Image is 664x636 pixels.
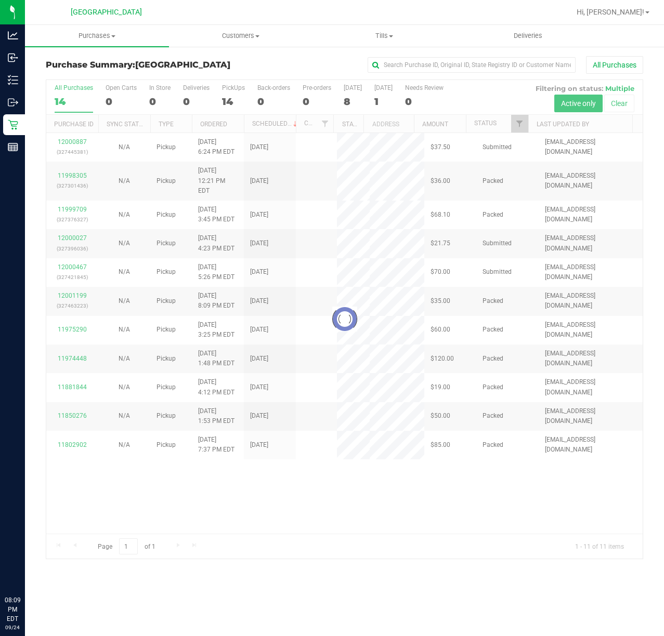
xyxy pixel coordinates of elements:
span: Deliveries [500,31,556,41]
h3: Purchase Summary: [46,60,245,70]
span: [GEOGRAPHIC_DATA] [135,60,230,70]
button: All Purchases [586,56,643,74]
inline-svg: Analytics [8,30,18,41]
span: Tills [313,31,456,41]
p: 08:09 PM EDT [5,595,20,624]
a: Customers [169,25,313,47]
inline-svg: Inventory [8,75,18,85]
span: Purchases [25,31,169,41]
p: 09/24 [5,624,20,631]
iframe: Resource center [10,553,42,584]
inline-svg: Inbound [8,52,18,63]
inline-svg: Reports [8,142,18,152]
a: Purchases [25,25,169,47]
a: Deliveries [457,25,601,47]
span: Hi, [PERSON_NAME]! [577,8,644,16]
span: [GEOGRAPHIC_DATA] [71,8,142,17]
input: Search Purchase ID, Original ID, State Registry ID or Customer Name... [368,57,576,73]
span: Customers [170,31,313,41]
inline-svg: Outbound [8,97,18,108]
a: Tills [313,25,457,47]
inline-svg: Retail [8,120,18,130]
